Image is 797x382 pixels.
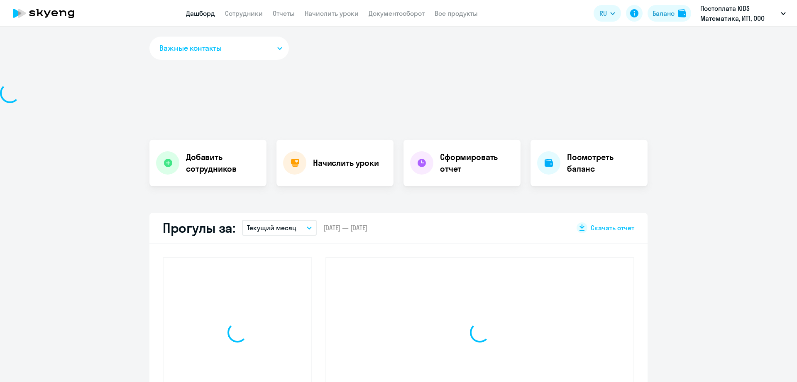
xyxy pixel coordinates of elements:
img: balance [678,9,686,17]
a: Все продукты [435,9,478,17]
button: Важные контакты [149,37,289,60]
span: Важные контакты [159,43,222,54]
a: Начислить уроки [305,9,359,17]
span: Скачать отчет [591,223,634,232]
div: Баланс [653,8,675,18]
span: [DATE] — [DATE] [323,223,367,232]
span: RU [599,8,607,18]
a: Документооборот [369,9,425,17]
button: Текущий месяц [242,220,317,236]
button: Балансbalance [648,5,691,22]
h4: Начислить уроки [313,157,379,169]
button: RU [594,5,621,22]
a: Отчеты [273,9,295,17]
p: Текущий месяц [247,223,296,233]
p: Постоплата KIDS Математика, ИТ1, ООО [700,3,777,23]
a: Сотрудники [225,9,263,17]
h2: Прогулы за: [163,219,235,236]
a: Дашборд [186,9,215,17]
h4: Посмотреть баланс [567,151,641,175]
h4: Добавить сотрудников [186,151,260,175]
h4: Сформировать отчет [440,151,514,175]
button: Постоплата KIDS Математика, ИТ1, ООО [696,3,790,23]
